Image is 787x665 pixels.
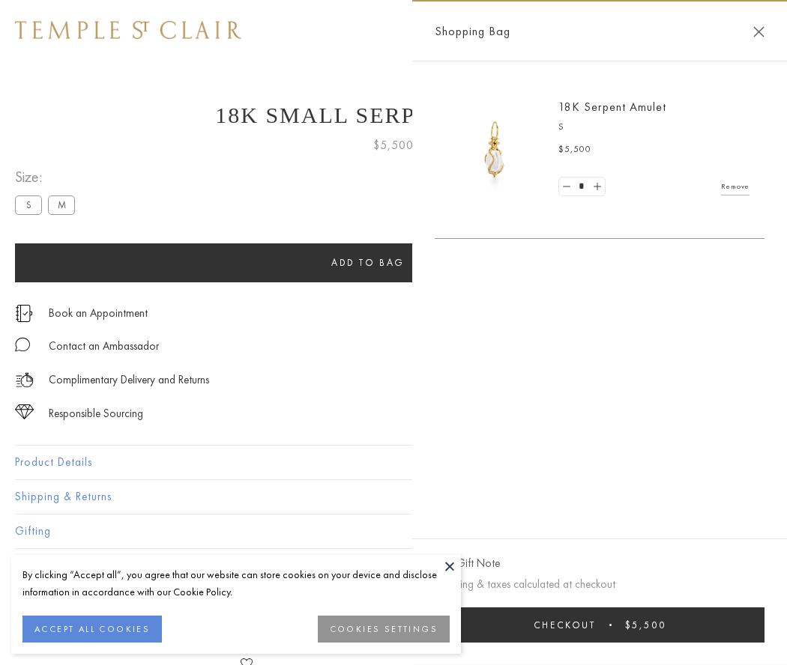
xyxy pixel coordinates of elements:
[435,575,765,594] p: Shipping & taxes calculated at checkout
[625,619,666,631] span: $5,500
[15,21,241,39] img: Temple St. Clair
[331,256,405,269] span: Add to bag
[435,554,500,573] button: Add Gift Note
[534,619,596,631] span: Checkout
[15,480,772,514] button: Shipping & Returns
[15,514,772,548] button: Gifting
[15,446,772,479] button: Product Details
[435,607,765,643] button: Checkout $5,500
[15,243,721,282] button: Add to bag
[721,178,750,195] a: Remove
[15,337,30,352] img: MessageIcon-01_2.svg
[558,120,750,135] p: S
[48,195,75,214] label: M
[753,26,765,37] button: Close Shopping Bag
[450,105,540,195] img: P51836-E11SERPPV
[49,305,148,321] a: Book an Appointment
[589,177,604,196] a: Set quantity to 2
[15,404,34,419] img: icon_sourcing.svg
[49,337,159,356] div: Contact an Ambassador
[22,616,162,643] button: ACCEPT ALL COOKIES
[49,404,143,423] div: Responsible Sourcing
[15,165,81,189] span: Size:
[558,99,666,115] a: 18K Serpent Amulet
[558,142,591,157] span: $5,500
[15,103,772,128] h1: 18K Small Serpent Amulet
[15,305,33,322] img: icon_appointment.svg
[15,371,34,389] img: icon_delivery.svg
[373,136,414,155] span: $5,500
[22,566,450,601] div: By clicking “Accept all”, you agree that our website can store cookies on your device and disclos...
[318,616,450,643] button: COOKIES SETTINGS
[15,195,42,214] label: S
[559,177,574,196] a: Set quantity to 0
[435,22,510,41] span: Shopping Bag
[49,371,209,389] p: Complimentary Delivery and Returns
